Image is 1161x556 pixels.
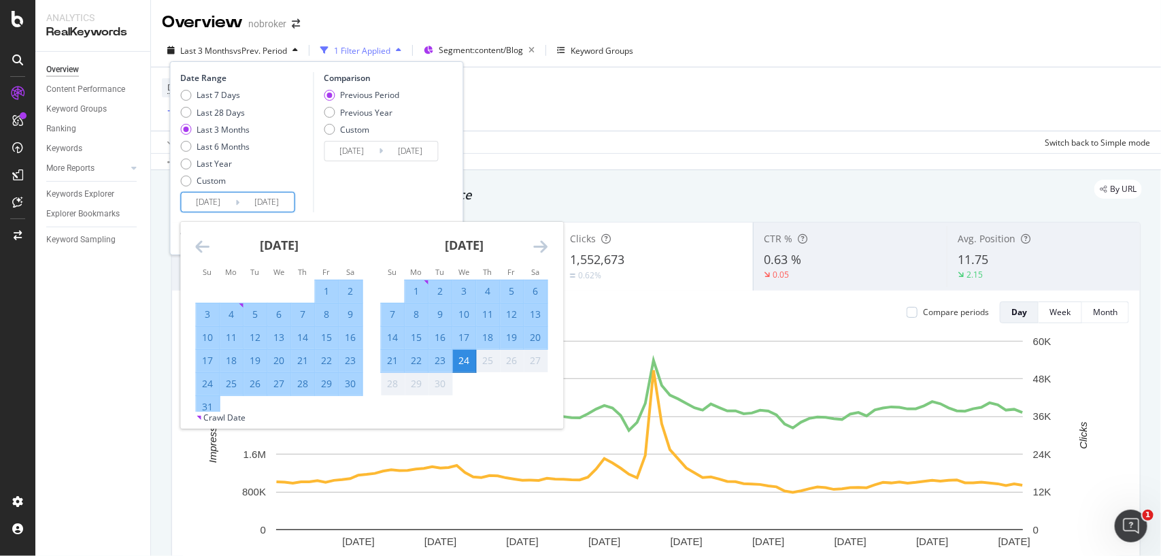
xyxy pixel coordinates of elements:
small: Th [299,267,307,277]
td: Selected. Saturday, September 6, 2025 [524,280,548,303]
div: Analytics [46,11,139,24]
div: Overview [162,11,243,34]
div: 29 [316,377,339,391]
strong: [DATE] [445,237,484,253]
div: 9 [429,308,452,321]
div: 21 [382,354,405,367]
td: Selected as end date. Wednesday, September 24, 2025 [452,349,476,372]
div: 28 [382,377,405,391]
div: arrow-right-arrow-left [292,19,300,29]
td: Not available. Sunday, September 28, 2025 [381,372,405,395]
td: Selected. Saturday, August 2, 2025 [339,280,363,303]
td: Selected. Sunday, September 14, 2025 [381,326,405,349]
small: Th [484,267,492,277]
span: CTR % [764,232,792,245]
td: Selected. Sunday, August 10, 2025 [196,326,220,349]
div: 27 [268,377,291,391]
div: Last 28 Days [197,107,246,118]
a: Keywords Explorer [46,187,141,201]
small: We [458,267,469,277]
text: Impressions [207,408,218,463]
span: 1 [1143,510,1154,521]
small: Sa [531,267,539,277]
div: Calendar [181,222,563,412]
div: 25 [477,354,500,367]
td: Selected. Wednesday, August 6, 2025 [267,303,291,326]
div: 19 [501,331,524,344]
button: Day [1000,301,1039,323]
td: Selected. Sunday, August 24, 2025 [196,372,220,395]
td: Not available. Monday, September 29, 2025 [405,372,428,395]
text: 1.6M [243,448,266,460]
div: 21 [292,354,315,367]
div: Move backward to switch to the previous month. [196,238,210,255]
div: Keyword Sampling [46,233,116,247]
div: 18 [477,331,500,344]
a: Keyword Groups [46,102,141,116]
div: 27 [524,354,548,367]
div: Previous Year [324,107,399,118]
div: Last 28 Days [181,107,250,118]
td: Selected. Saturday, September 20, 2025 [524,326,548,349]
div: Crawl Date [204,412,246,423]
div: 30 [339,377,363,391]
small: Mo [411,267,422,277]
div: nobroker [248,17,286,31]
span: Segment: content/Blog [439,44,523,56]
img: Equal [570,274,575,278]
td: Selected. Thursday, September 11, 2025 [476,303,500,326]
td: Selected. Monday, August 4, 2025 [220,303,243,326]
td: Selected. Thursday, September 18, 2025 [476,326,500,349]
text: 48K [1033,373,1051,385]
td: Selected. Sunday, September 21, 2025 [381,349,405,372]
div: 1 [405,284,428,298]
div: Keyword Groups [571,45,633,56]
td: Selected. Thursday, August 28, 2025 [291,372,315,395]
td: Selected. Saturday, August 16, 2025 [339,326,363,349]
div: 0.05 [773,269,789,280]
td: Selected. Saturday, August 30, 2025 [339,372,363,395]
div: Custom [181,175,250,186]
div: 29 [405,377,428,391]
text: Clicks [1078,421,1090,448]
text: [DATE] [507,536,539,547]
div: Explorer Bookmarks [46,207,120,221]
div: 3 [453,284,476,298]
a: More Reports [46,161,127,176]
div: 28 [292,377,315,391]
td: Selected. Wednesday, September 17, 2025 [452,326,476,349]
text: [DATE] [998,536,1030,547]
td: Selected. Monday, August 25, 2025 [220,372,243,395]
div: 26 [501,354,524,367]
div: 4 [220,308,243,321]
div: Custom [340,124,369,135]
span: Device [167,82,193,93]
div: Overview [46,63,79,77]
td: Selected. Monday, September 1, 2025 [405,280,428,303]
div: 5 [244,308,267,321]
div: 15 [316,331,339,344]
div: 24 [197,377,220,391]
button: Week [1039,301,1082,323]
div: 31 [197,400,220,414]
span: By URL [1110,185,1137,193]
div: Day [1011,306,1027,318]
text: [DATE] [835,536,866,547]
td: Selected. Monday, September 15, 2025 [405,326,428,349]
div: 30 [429,377,452,391]
td: Not available. Friday, September 26, 2025 [500,349,524,372]
div: 14 [292,331,315,344]
div: 25 [220,377,243,391]
small: Fr [508,267,516,277]
div: 22 [316,354,339,367]
small: Su [203,267,212,277]
div: 17 [453,331,476,344]
div: Custom [197,175,226,186]
div: 4 [477,284,500,298]
td: Selected. Sunday, August 17, 2025 [196,349,220,372]
text: 800K [242,486,266,497]
td: Selected. Monday, August 18, 2025 [220,349,243,372]
div: 10 [197,331,220,344]
div: Switch back to Simple mode [1045,137,1150,148]
div: 0.62% [578,269,601,281]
